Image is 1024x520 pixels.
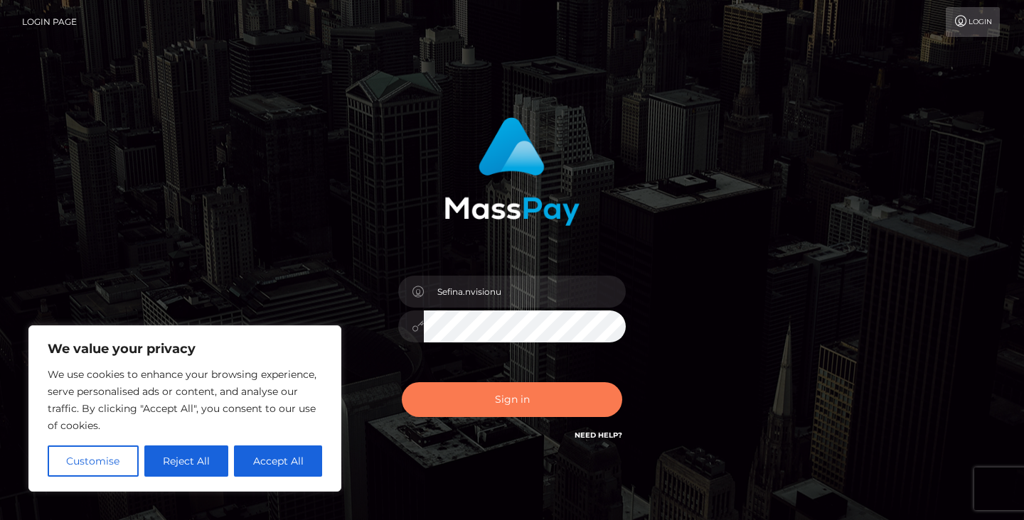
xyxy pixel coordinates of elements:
[444,117,580,226] img: MassPay Login
[575,430,622,440] a: Need Help?
[48,340,322,357] p: We value your privacy
[946,7,1000,37] a: Login
[22,7,77,37] a: Login Page
[48,445,139,477] button: Customise
[144,445,229,477] button: Reject All
[234,445,322,477] button: Accept All
[424,276,626,308] input: Username...
[28,325,341,492] div: We value your privacy
[402,382,622,417] button: Sign in
[48,366,322,434] p: We use cookies to enhance your browsing experience, serve personalised ads or content, and analys...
